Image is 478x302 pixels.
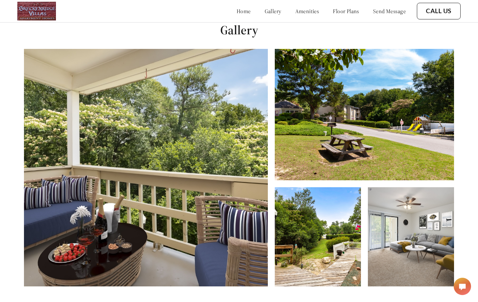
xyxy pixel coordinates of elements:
[368,187,454,286] img: Alt text
[275,187,361,286] img: Alt text
[373,8,406,15] a: send message
[426,7,452,15] a: Call Us
[265,8,281,15] a: gallery
[295,8,319,15] a: amenities
[333,8,359,15] a: floor plans
[417,3,461,19] button: Call Us
[237,8,251,15] a: home
[17,2,56,20] img: logo.png
[24,49,268,286] img: Alt text
[275,49,454,180] img: Alt text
